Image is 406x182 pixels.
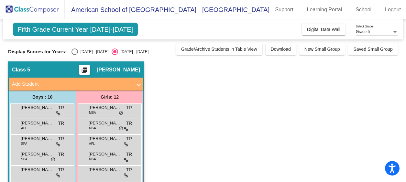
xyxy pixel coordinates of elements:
button: Print Students Details [79,65,90,75]
span: TR [126,151,132,158]
a: School [350,5,377,15]
span: TR [58,166,64,173]
span: AFL [21,126,27,131]
button: New Small Group [299,43,345,55]
span: [PERSON_NAME] [89,135,121,142]
span: TR [58,135,64,142]
span: SPA [21,141,27,146]
span: [PERSON_NAME] [21,166,53,173]
span: do_not_disturb_alt [119,126,123,131]
span: SPA [21,157,27,162]
span: Grade/Archive Students in Table View [181,47,257,52]
div: [DATE] - [DATE] [118,49,148,55]
span: Grade 5 [356,29,370,34]
span: Display Scores for Years: [8,49,67,55]
mat-icon: picture_as_pdf [81,67,88,76]
span: [PERSON_NAME] [21,104,53,111]
button: Grade/Archive Students in Table View [176,43,262,55]
span: [PERSON_NAME] [89,166,121,173]
span: MSA [89,126,96,131]
mat-expansion-panel-header: Add Student [9,78,143,91]
a: Learning Portal [302,5,347,15]
span: [PERSON_NAME] [89,151,121,157]
span: Digital Data Wall [307,27,340,32]
span: TR [126,104,132,111]
span: TR [58,104,64,111]
span: [PERSON_NAME] de [PERSON_NAME] [21,151,53,157]
span: TR [58,151,64,158]
button: Digital Data Wall [302,24,346,35]
div: Boys : 10 [9,91,76,103]
span: [PERSON_NAME] [89,104,121,111]
span: Fifth Grade Current Year [DATE]-[DATE] [13,23,138,36]
a: Support [270,5,299,15]
span: AFL [89,141,95,146]
span: [PERSON_NAME] [97,67,140,73]
span: MSA [89,110,96,115]
span: TR [126,135,132,142]
button: Saved Small Group [348,43,398,55]
span: MSA [89,157,96,162]
div: [DATE] - [DATE] [78,49,108,55]
span: Saved Small Group [353,47,392,52]
mat-radio-group: Select an option [71,48,148,55]
span: American School of [GEOGRAPHIC_DATA] - [GEOGRAPHIC_DATA] [65,5,269,15]
span: TR [58,120,64,127]
span: [PERSON_NAME] [89,120,121,126]
span: New Small Group [304,47,340,52]
span: TR [126,166,132,173]
span: do_not_disturb_alt [119,111,123,116]
span: TR [126,120,132,127]
span: do_not_disturb_alt [51,157,55,162]
span: Class 5 [12,67,30,73]
button: Download [266,43,296,55]
span: [PERSON_NAME] [21,120,53,126]
div: Girls: 12 [76,91,143,103]
a: Logout [380,5,406,15]
mat-panel-title: Add Student [12,80,132,88]
span: Download [271,47,291,52]
span: [PERSON_NAME] [21,135,53,142]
